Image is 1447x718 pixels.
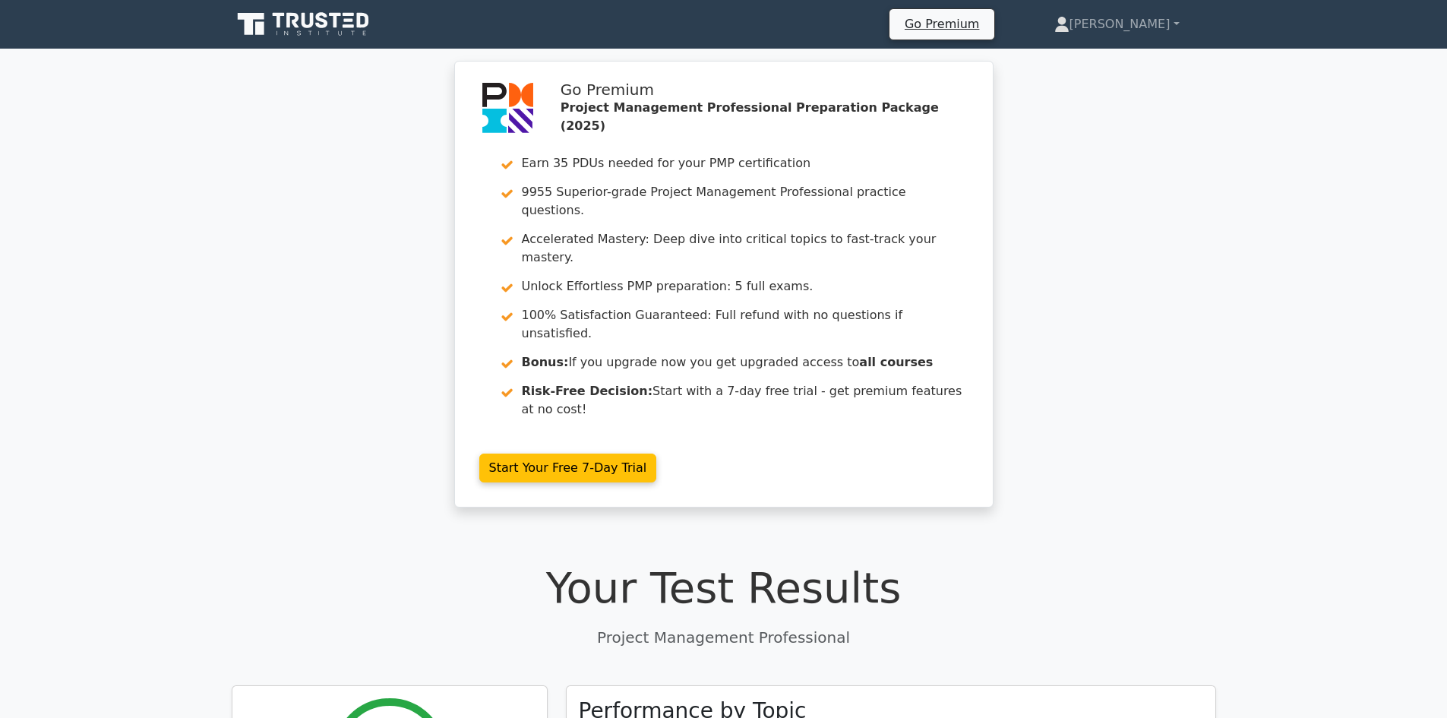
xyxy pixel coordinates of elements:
[232,562,1216,613] h1: Your Test Results
[1018,9,1216,40] a: [PERSON_NAME]
[232,626,1216,649] p: Project Management Professional
[479,454,657,482] a: Start Your Free 7-Day Trial
[896,14,988,34] a: Go Premium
